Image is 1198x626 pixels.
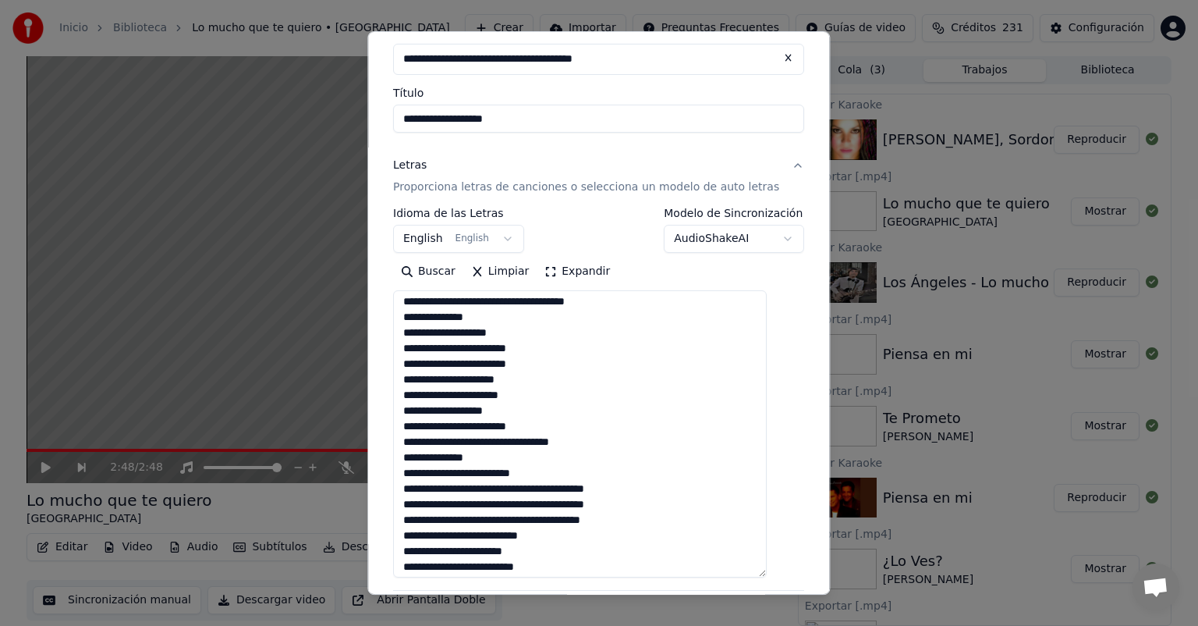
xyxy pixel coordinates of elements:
button: Expandir [537,259,618,284]
div: Letras [393,158,427,173]
button: Limpiar [463,259,537,284]
div: LetrasProporciona letras de canciones o selecciona un modelo de auto letras [393,208,804,590]
button: Buscar [393,259,463,284]
label: Idioma de las Letras [393,208,524,219]
label: Modelo de Sincronización [665,208,805,219]
button: LetrasProporciona letras de canciones o selecciona un modelo de auto letras [393,145,804,208]
p: Proporciona letras de canciones o selecciona un modelo de auto letras [393,180,779,195]
label: Título [393,87,804,98]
